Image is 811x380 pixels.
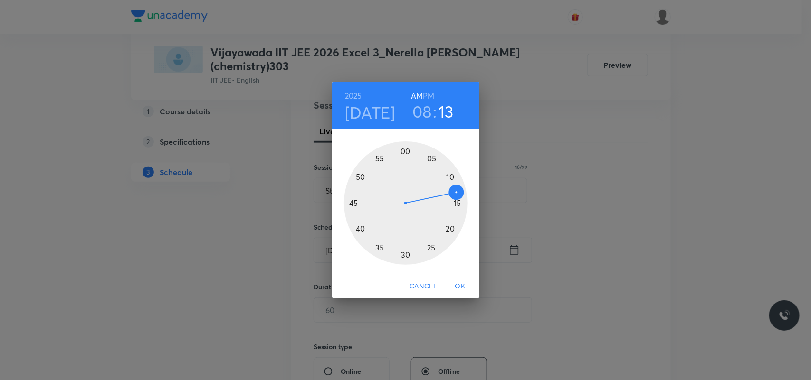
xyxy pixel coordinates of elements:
button: AM [411,89,423,102]
h3: : [433,102,437,121]
button: Cancel [406,278,441,295]
button: [DATE] [345,102,395,122]
button: 2025 [345,89,362,102]
button: 13 [439,102,454,121]
button: 08 [412,102,432,121]
span: Cancel [410,280,437,292]
button: PM [423,89,434,102]
span: OK [449,280,472,292]
button: OK [445,278,476,295]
